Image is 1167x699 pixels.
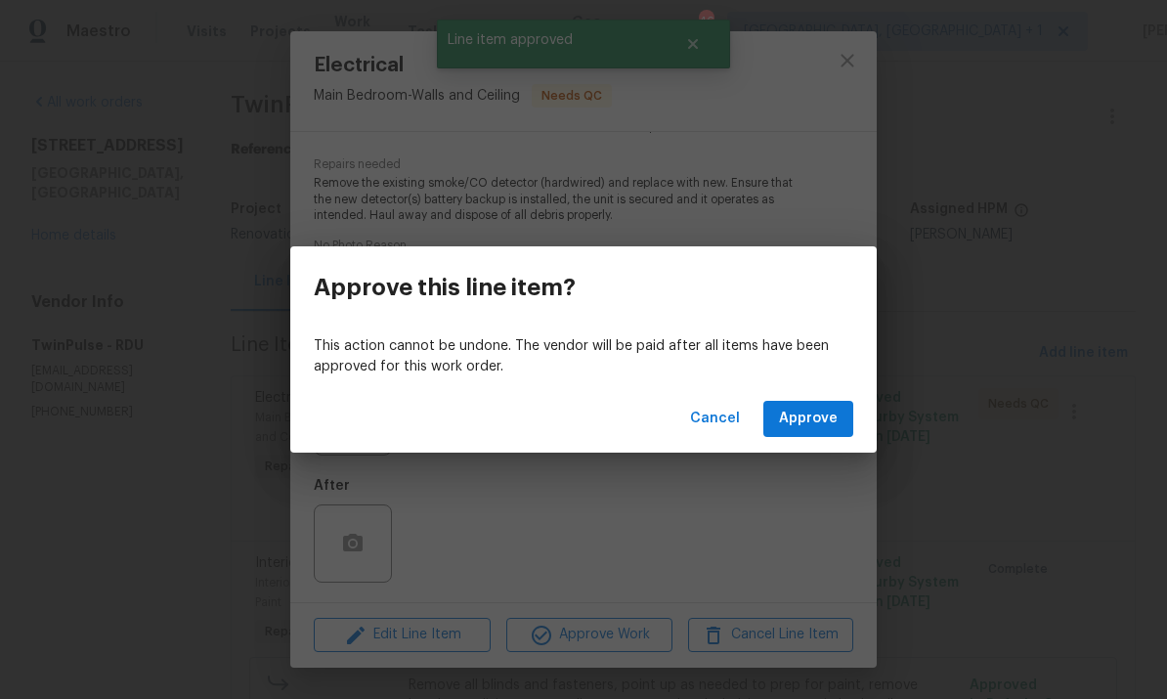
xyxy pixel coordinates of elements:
span: Cancel [690,407,740,431]
span: Approve [779,407,838,431]
p: This action cannot be undone. The vendor will be paid after all items have been approved for this... [314,336,853,377]
button: Cancel [682,401,748,437]
h3: Approve this line item? [314,274,576,301]
button: Approve [763,401,853,437]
